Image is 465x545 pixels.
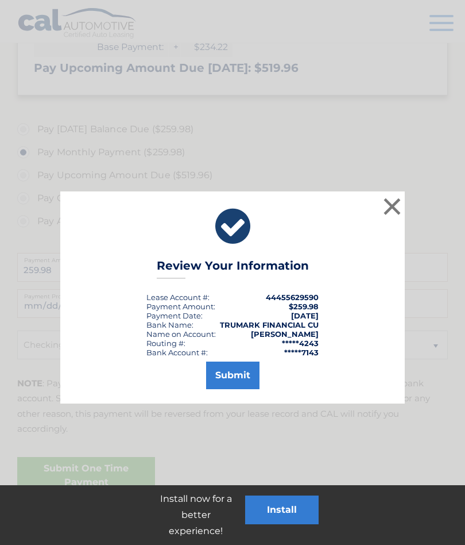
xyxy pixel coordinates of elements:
h3: Review Your Information [157,259,309,279]
div: : [146,311,203,320]
strong: TRUMARK FINANCIAL CU [220,320,319,329]
strong: 44455629590 [266,293,319,302]
button: Install [245,496,319,524]
span: $259.98 [289,302,319,311]
strong: [PERSON_NAME] [251,329,319,339]
div: Bank Name: [146,320,193,329]
span: Payment Date [146,311,201,320]
span: [DATE] [291,311,319,320]
div: Lease Account #: [146,293,210,302]
div: Bank Account #: [146,348,208,357]
div: Routing #: [146,339,185,348]
button: Submit [206,362,259,389]
button: × [381,195,404,218]
p: Install now for a better experience! [146,491,245,539]
div: Name on Account: [146,329,216,339]
div: Payment Amount: [146,302,215,311]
